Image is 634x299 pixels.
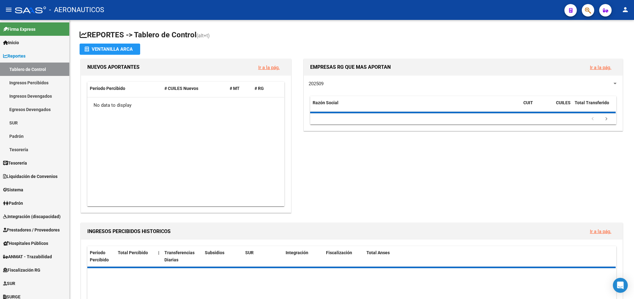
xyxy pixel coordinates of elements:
button: Ir a la pág. [253,62,285,73]
a: Ir a la pág. [590,65,611,70]
mat-icon: menu [5,6,12,13]
div: Open Intercom Messenger [613,278,628,293]
span: Liquidación de Convenios [3,173,57,180]
span: Integración [286,250,308,255]
datatable-header-cell: # RG [252,82,277,95]
div: Ventanilla ARCA [85,44,135,55]
span: Total Anses [366,250,390,255]
span: Prestadores / Proveedores [3,227,60,233]
span: Transferencias Diarias [164,250,195,262]
span: # MT [230,86,240,91]
mat-icon: person [622,6,629,13]
span: Integración (discapacidad) [3,213,61,220]
button: Ir a la pág. [585,62,616,73]
span: SUR [245,250,254,255]
span: Fiscalización [326,250,352,255]
datatable-header-cell: Fiscalización [324,246,364,267]
datatable-header-cell: Integración [283,246,324,267]
span: Padrón [3,200,23,207]
datatable-header-cell: # MT [227,82,252,95]
span: Período Percibido [90,250,109,262]
h1: REPORTES -> Tablero de Control [80,30,624,41]
button: Ventanilla ARCA [80,44,140,55]
span: Reportes [3,53,25,59]
datatable-header-cell: Total Anses [364,246,609,267]
span: NUEVOS APORTANTES [87,64,140,70]
span: | [158,250,159,255]
span: Total Percibido [118,250,148,255]
datatable-header-cell: # CUILES Nuevos [162,82,227,95]
a: Ir a la pág. [258,65,280,70]
span: # CUILES Nuevos [164,86,198,91]
datatable-header-cell: Razón Social [310,96,521,117]
span: Razón Social [313,100,338,105]
datatable-header-cell: CUIT [521,96,554,117]
span: - AERONAUTICOS [49,3,104,17]
a: go to next page [600,116,612,123]
span: # RG [255,86,264,91]
span: (alt+t) [196,33,210,39]
span: Subsidios [205,250,224,255]
datatable-header-cell: SUR [243,246,283,267]
datatable-header-cell: Período Percibido [87,246,115,267]
span: SUR [3,280,15,287]
datatable-header-cell: Total Transferido [572,96,616,117]
span: ANMAT - Trazabilidad [3,253,52,260]
span: Tesorería [3,160,27,166]
div: No data to display [87,97,284,113]
span: 202509 [309,81,324,86]
span: Firma Express [3,26,35,33]
datatable-header-cell: | [156,246,162,267]
span: CUIT [523,100,533,105]
a: Ir a la pág. [590,229,611,234]
span: CUILES [556,100,571,105]
span: Hospitales Públicos [3,240,48,247]
span: Inicio [3,39,19,46]
span: EMPRESAS RG QUE MAS APORTAN [310,64,391,70]
datatable-header-cell: Transferencias Diarias [162,246,202,267]
span: Fiscalización RG [3,267,40,273]
datatable-header-cell: CUILES [554,96,572,117]
datatable-header-cell: Subsidios [202,246,243,267]
a: go to previous page [587,116,599,123]
button: Ir a la pág. [585,226,616,237]
span: INGRESOS PERCIBIDOS HISTORICOS [87,228,171,234]
span: Sistema [3,186,23,193]
span: Total Transferido [575,100,609,105]
datatable-header-cell: Total Percibido [115,246,156,267]
span: Período Percibido [90,86,125,91]
datatable-header-cell: Período Percibido [87,82,162,95]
